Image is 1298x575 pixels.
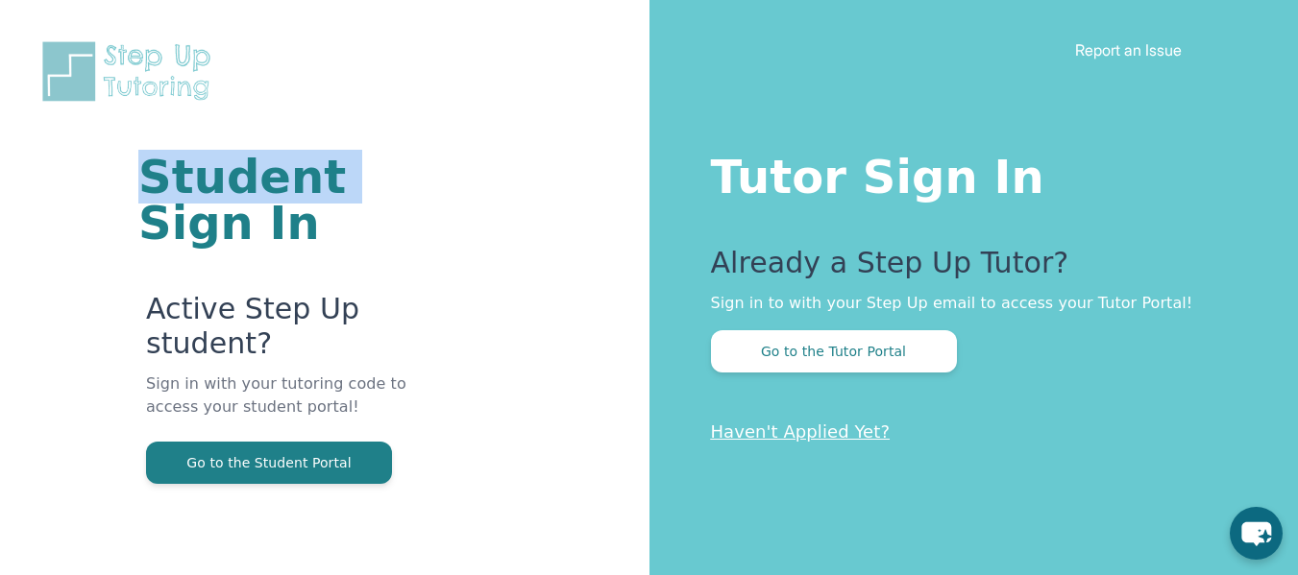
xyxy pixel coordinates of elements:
button: Go to the Student Portal [146,442,392,484]
h1: Tutor Sign In [711,146,1222,200]
img: Step Up Tutoring horizontal logo [38,38,223,105]
p: Already a Step Up Tutor? [711,246,1222,292]
a: Go to the Tutor Portal [711,342,957,360]
a: Report an Issue [1075,40,1182,60]
p: Sign in with your tutoring code to access your student portal! [146,372,419,442]
button: Go to the Tutor Portal [711,330,957,372]
p: Active Step Up student? [146,292,419,372]
h1: Student Sign In [138,154,419,246]
a: Go to the Student Portal [146,453,392,471]
a: Haven't Applied Yet? [711,421,891,442]
button: chat-button [1230,507,1283,560]
p: Sign in to with your Step Up email to access your Tutor Portal! [711,292,1222,315]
